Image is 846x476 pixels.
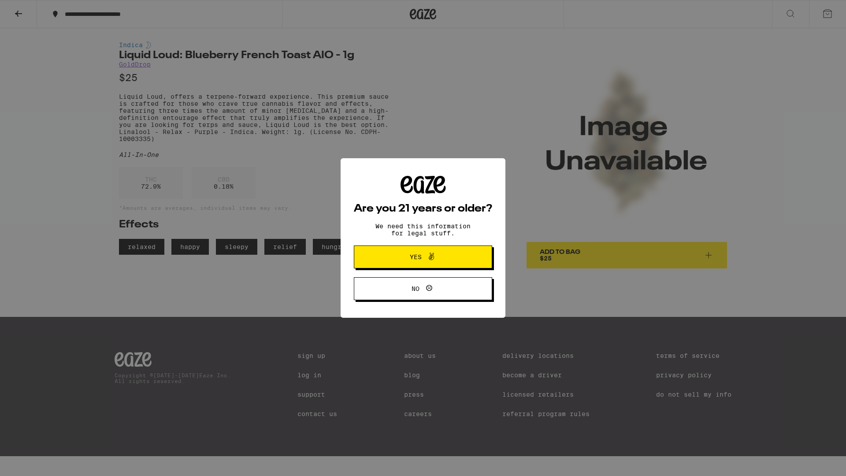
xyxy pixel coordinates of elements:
p: We need this information for legal stuff. [368,223,478,237]
button: No [354,277,492,300]
span: No [412,286,419,292]
span: Yes [410,254,422,260]
h2: Are you 21 years or older? [354,204,492,214]
button: Yes [354,245,492,268]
